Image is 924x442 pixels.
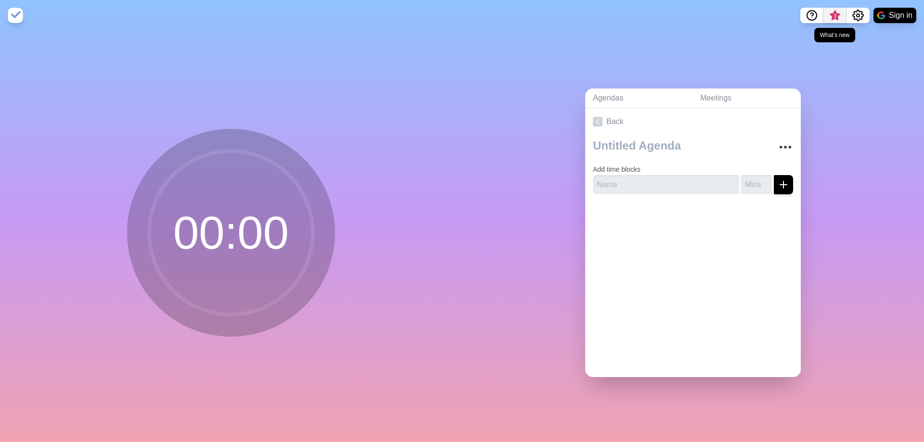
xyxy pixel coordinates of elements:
button: More [776,138,795,157]
button: Settings [847,8,870,23]
a: Agendas [585,88,693,108]
button: Help [800,8,823,23]
span: 3 [831,12,839,20]
input: Mins [741,175,772,194]
img: timeblocks logo [8,8,23,23]
label: Add time blocks [593,165,641,173]
button: Sign in [873,8,916,23]
button: What’s new [823,8,847,23]
input: Name [593,175,739,194]
a: Back [585,108,801,135]
img: google logo [877,12,885,19]
a: Meetings [693,88,801,108]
